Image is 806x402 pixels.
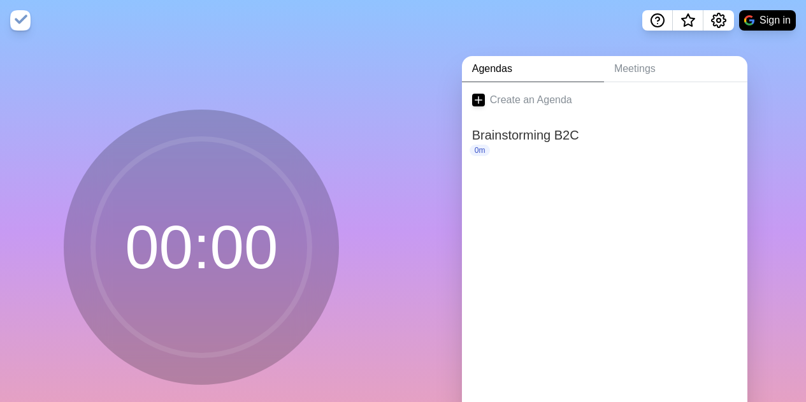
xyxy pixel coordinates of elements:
img: timeblocks logo [10,10,31,31]
button: Help [642,10,673,31]
img: google logo [744,15,754,25]
button: What’s new [673,10,703,31]
p: 0m [470,145,491,156]
a: Create an Agenda [462,82,747,118]
a: Agendas [462,56,604,82]
a: Meetings [604,56,747,82]
button: Settings [703,10,734,31]
h2: Brainstorming B2C [472,126,737,145]
button: Sign in [739,10,796,31]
